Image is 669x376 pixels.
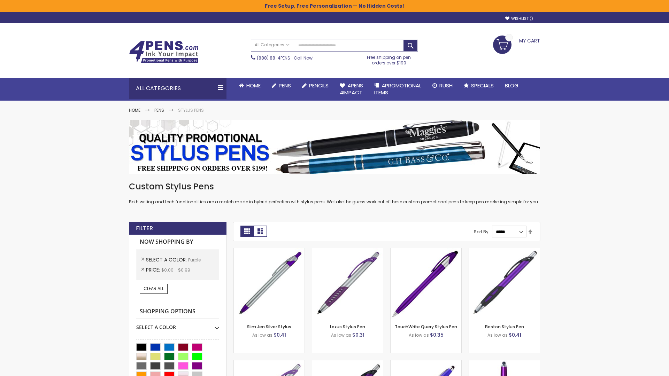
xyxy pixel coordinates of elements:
[391,360,461,366] a: Sierra Stylus Twist Pen-Purple
[297,78,334,93] a: Pencils
[255,42,290,48] span: All Categories
[140,284,168,293] a: Clear All
[251,39,293,51] a: All Categories
[136,319,219,331] div: Select A Color
[391,248,461,254] a: TouchWrite Query Stylus Pen-Purple
[439,82,453,89] span: Rush
[154,107,164,113] a: Pens
[309,82,329,89] span: Pencils
[146,256,188,263] span: Select A Color
[136,235,219,249] strong: Now Shopping by
[374,82,421,96] span: 4PROMOTIONAL ITEMS
[247,324,291,330] a: Slim Jen Silver Stylus
[312,248,383,319] img: Lexus Stylus Pen-Purple
[257,55,314,61] span: - Call Now!
[340,82,363,96] span: 4Pens 4impact
[471,82,494,89] span: Specials
[274,331,286,338] span: $0.41
[509,331,521,338] span: $0.41
[331,332,351,338] span: As low as
[257,55,290,61] a: (888) 88-4PENS
[188,257,201,263] span: Purple
[409,332,429,338] span: As low as
[129,181,540,205] div: Both writing and tech functionalities are a match made in hybrid perfection with stylus pens. We ...
[146,266,161,273] span: Price
[485,324,524,330] a: Boston Stylus Pen
[234,248,305,254] a: Slim Jen Silver Stylus-Purple
[505,82,518,89] span: Blog
[487,332,508,338] span: As low as
[369,78,427,101] a: 4PROMOTIONALITEMS
[136,304,219,319] strong: Shopping Options
[129,41,199,63] img: 4Pens Custom Pens and Promotional Products
[234,248,305,319] img: Slim Jen Silver Stylus-Purple
[427,78,458,93] a: Rush
[129,181,540,192] h1: Custom Stylus Pens
[312,248,383,254] a: Lexus Stylus Pen-Purple
[246,82,261,89] span: Home
[136,225,153,232] strong: Filter
[360,52,418,66] div: Free shipping on pen orders over $199
[499,78,524,93] a: Blog
[391,248,461,319] img: TouchWrite Query Stylus Pen-Purple
[233,78,266,93] a: Home
[469,360,540,366] a: TouchWrite Command Stylus Pen-Purple
[129,107,140,113] a: Home
[161,267,190,273] span: $0.00 - $0.99
[334,78,369,101] a: 4Pens4impact
[312,360,383,366] a: Lexus Metallic Stylus Pen-Purple
[178,107,204,113] strong: Stylus Pens
[234,360,305,366] a: Boston Silver Stylus Pen-Purple
[469,248,540,319] img: Boston Stylus Pen-Purple
[474,229,489,235] label: Sort By
[458,78,499,93] a: Specials
[505,16,533,21] a: Wishlist
[279,82,291,89] span: Pens
[240,226,254,237] strong: Grid
[144,285,164,291] span: Clear All
[252,332,272,338] span: As low as
[469,248,540,254] a: Boston Stylus Pen-Purple
[330,324,365,330] a: Lexus Stylus Pen
[129,78,226,99] div: All Categories
[266,78,297,93] a: Pens
[129,120,540,174] img: Stylus Pens
[352,331,364,338] span: $0.31
[395,324,457,330] a: TouchWrite Query Stylus Pen
[430,331,444,338] span: $0.35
